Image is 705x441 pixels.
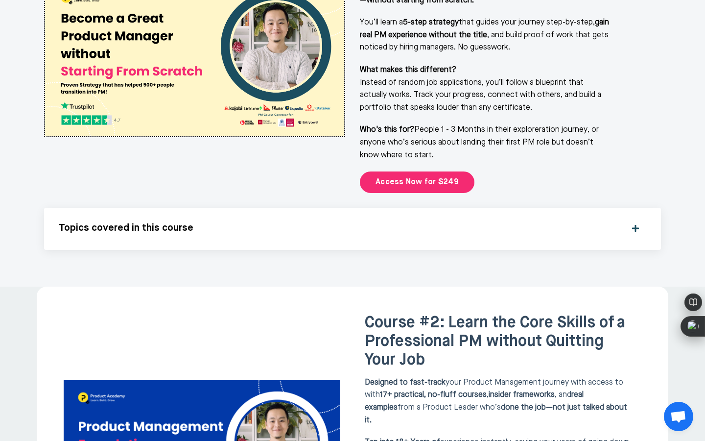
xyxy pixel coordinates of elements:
[380,391,487,399] strong: 17+ practical, no-fluff courses
[403,19,459,26] strong: 5-step strategy
[360,17,612,54] p: You’ll learn a that guides your journey step-by-step, , and build proof of work that gets noticed...
[365,315,625,368] span: Course #2: Learn the Core Skills of a Professional PM without Quitting Your Job
[360,171,474,193] a: Access Now for $249
[365,379,627,424] span: your Product Management journey with access to with , , and from a Product Leader who’s
[360,19,609,39] strong: gain real PM experience without the title
[365,404,627,424] strong: done the job—not just talked about it.
[664,402,693,431] div: Open chat
[360,64,612,114] p: Instead of random job applications, you’ll follow a blueprint that actually works. Track your pro...
[360,124,612,162] p: People 1 - 3 Months in their exploreration journey, or anyone who’s serious about landing their f...
[59,222,620,234] h5: Topics covered in this course
[489,391,555,399] strong: insider frameworks
[360,126,414,134] strong: Who's this for?
[365,379,446,387] strong: Designed to fast-track
[360,66,456,74] strong: What makes this different?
